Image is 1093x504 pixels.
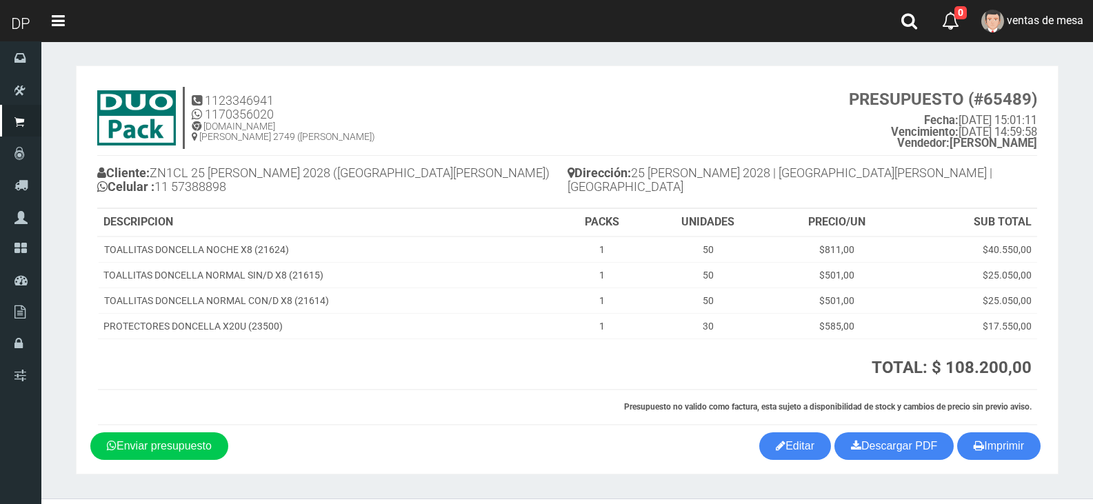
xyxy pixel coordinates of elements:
strong: Presupuesto no valido como factura, esta sujeto a disponibilidad de stock y cambios de precio sin... [624,402,1032,412]
td: $40.550,00 [903,236,1037,263]
strong: Vendedor: [897,137,950,150]
a: Enviar presupuesto [90,432,228,460]
a: Descargar PDF [834,432,954,460]
td: 1 [557,313,645,339]
button: Imprimir [957,432,1041,460]
h5: [DOMAIN_NAME] [PERSON_NAME] 2749 ([PERSON_NAME]) [192,121,375,143]
h4: 25 [PERSON_NAME] 2028 | [GEOGRAPHIC_DATA][PERSON_NAME] | [GEOGRAPHIC_DATA] [568,163,1038,201]
small: [DATE] 15:01:11 [DATE] 14:59:58 [849,90,1037,150]
th: PRECIO/UN [770,209,903,236]
td: 30 [646,313,771,339]
th: PACKS [557,209,645,236]
td: $25.050,00 [903,262,1037,288]
b: Dirección: [568,165,631,180]
td: 1 [557,288,645,313]
td: $17.550,00 [903,313,1037,339]
td: 1 [557,236,645,263]
td: TOALLITAS DONCELLA NORMAL CON/D X8 (21614) [98,288,557,313]
td: 50 [646,236,771,263]
b: Cliente: [97,165,150,180]
th: DESCRIPCION [98,209,557,236]
strong: PRESUPUESTO (#65489) [849,90,1037,109]
strong: Fecha: [924,114,959,127]
h4: ZN1CL 25 [PERSON_NAME] 2028 ([GEOGRAPHIC_DATA][PERSON_NAME]) 11 57388898 [97,163,568,201]
td: $25.050,00 [903,288,1037,313]
b: [PERSON_NAME] [897,137,1037,150]
td: TOALLITAS DONCELLA NORMAL SIN/D X8 (21615) [98,262,557,288]
span: 0 [954,6,967,19]
strong: Vencimiento: [891,125,959,139]
span: Enviar presupuesto [117,440,212,452]
span: ventas de mesa [1007,14,1083,27]
th: SUB TOTAL [903,209,1037,236]
img: 9k= [97,90,176,145]
td: 1 [557,262,645,288]
td: $501,00 [770,262,903,288]
th: UNIDADES [646,209,771,236]
td: PROTECTORES DONCELLA X20U (23500) [98,313,557,339]
a: Editar [759,432,831,460]
strong: TOTAL: $ 108.200,00 [872,358,1032,377]
td: $585,00 [770,313,903,339]
td: $811,00 [770,236,903,263]
b: Celular : [97,179,154,194]
td: 50 [646,262,771,288]
td: 50 [646,288,771,313]
h4: 1123346941 1170356020 [192,94,375,121]
td: $501,00 [770,288,903,313]
td: TOALLITAS DONCELLA NOCHE X8 (21624) [98,236,557,263]
img: User Image [981,10,1004,32]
